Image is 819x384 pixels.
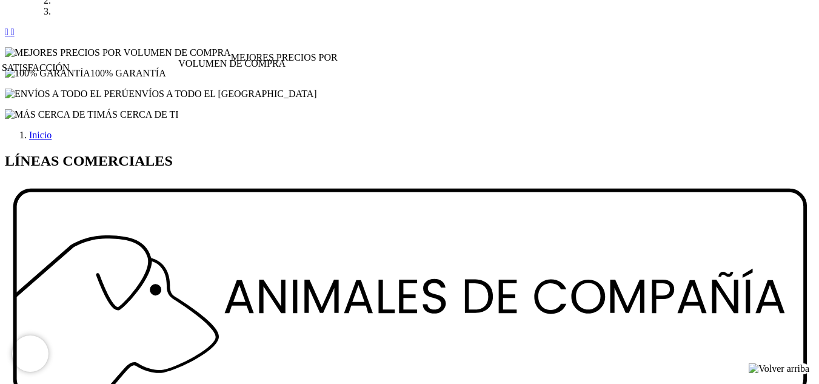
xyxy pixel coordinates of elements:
iframe: Brevo live chat [12,335,48,372]
div: Botones del carrusel [5,27,814,38]
img: 100% GARANTÍA [5,68,90,79]
a: Inicio [29,130,52,140]
img: MÁS CERCA DE TI [5,109,96,120]
img: ENVÍOS A TODO EL PERÚ [5,89,129,99]
span: MEJORES PRECIOS POR [231,52,338,62]
p: ENVÍOS A TODO EL [GEOGRAPHIC_DATA] [5,89,814,99]
p: MÁS CERCA DE TI [5,109,814,120]
span: 100% GARANTÍA [90,68,166,78]
img: Volver arriba [749,363,809,374]
img: MEJORES PRECIOS POR VOLUMEN DE COMPRA [5,47,231,58]
span: VOLUMEN DE COMPRA [178,58,286,69]
h2: LÍNEAS COMERCIALES [5,153,814,169]
i:  [5,27,8,37]
i:  [11,27,15,37]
